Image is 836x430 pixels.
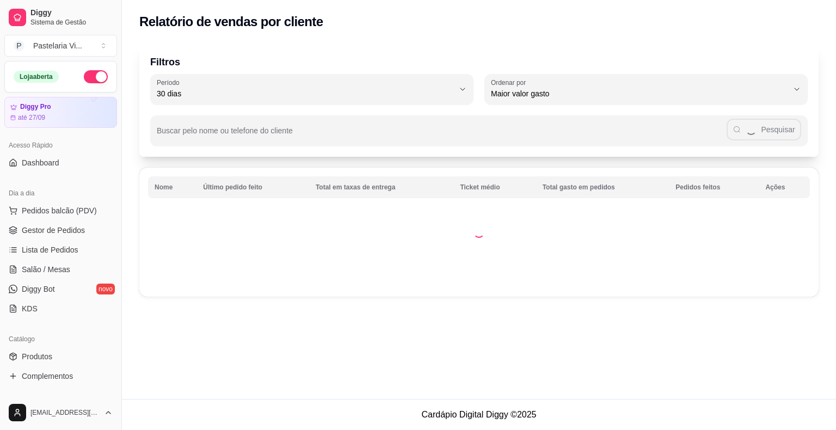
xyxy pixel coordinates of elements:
[22,205,97,216] span: Pedidos balcão (PDV)
[491,88,788,99] span: Maior valor gasto
[22,225,85,236] span: Gestor de Pedidos
[30,408,100,417] span: [EMAIL_ADDRESS][DOMAIN_NAME]
[14,71,59,83] div: Loja aberta
[20,103,51,111] article: Diggy Pro
[484,74,808,105] button: Ordenar porMaior valor gasto
[22,303,38,314] span: KDS
[22,157,59,168] span: Dashboard
[4,222,117,239] a: Gestor de Pedidos
[4,202,117,219] button: Pedidos balcão (PDV)
[4,300,117,317] a: KDS
[157,130,727,140] input: Buscar pelo nome ou telefone do cliente
[4,400,117,426] button: [EMAIL_ADDRESS][DOMAIN_NAME]
[22,244,78,255] span: Lista de Pedidos
[491,78,530,87] label: Ordenar por
[4,348,117,365] a: Produtos
[4,4,117,30] a: DiggySistema de Gestão
[22,284,55,294] span: Diggy Bot
[150,74,474,105] button: Período30 dias
[157,78,183,87] label: Período
[84,70,108,83] button: Alterar Status
[4,280,117,298] a: Diggy Botnovo
[157,88,454,99] span: 30 dias
[33,40,82,51] div: Pastelaria Vi ...
[474,227,484,238] div: Loading
[22,264,70,275] span: Salão / Mesas
[18,113,45,122] article: até 27/09
[4,35,117,57] button: Select a team
[150,54,808,70] p: Filtros
[4,261,117,278] a: Salão / Mesas
[122,399,836,430] footer: Cardápio Digital Diggy © 2025
[30,8,113,18] span: Diggy
[4,154,117,171] a: Dashboard
[139,13,323,30] h2: Relatório de vendas por cliente
[4,330,117,348] div: Catálogo
[4,97,117,128] a: Diggy Proaté 27/09
[4,185,117,202] div: Dia a dia
[14,40,24,51] span: P
[30,18,113,27] span: Sistema de Gestão
[4,367,117,385] a: Complementos
[4,137,117,154] div: Acesso Rápido
[4,241,117,259] a: Lista de Pedidos
[22,351,52,362] span: Produtos
[22,371,73,382] span: Complementos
